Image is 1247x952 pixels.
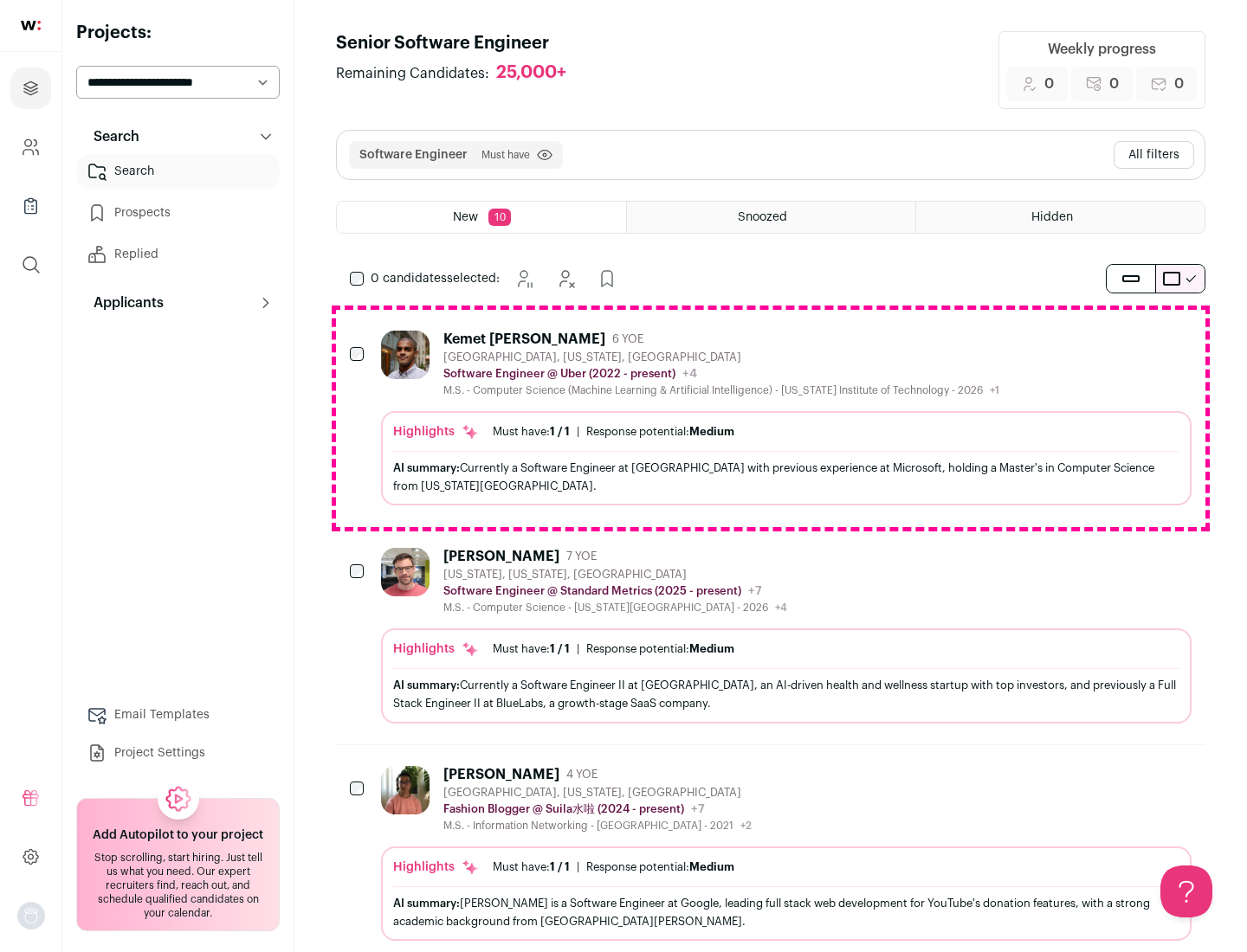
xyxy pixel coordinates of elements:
[393,423,479,441] div: Highlights
[76,21,280,45] h2: Projects:
[1109,74,1119,94] span: 0
[76,798,280,931] a: Add Autopilot to your project Stop scrolling, start hiring. Just tell us what you need. Our exper...
[393,897,460,909] span: AI summary:
[359,146,468,164] button: Software Engineer
[548,261,583,296] button: Hide
[443,786,752,800] div: [GEOGRAPHIC_DATA], [US_STATE], [GEOGRAPHIC_DATA]
[381,766,430,814] img: ebffc8b94a612106133ad1a79c5dcc917f1f343d62299c503ebb759c428adb03.jpg
[586,425,734,439] div: Response potential:
[443,766,559,783] div: [PERSON_NAME]
[381,331,430,379] img: 1d26598260d5d9f7a69202d59cf331847448e6cffe37083edaed4f8fc8795bfe
[336,31,584,55] h1: Senior Software Engineer
[691,803,705,815] span: +7
[393,640,479,658] div: Highlights
[550,426,570,437] span: 1 / 1
[748,585,762,597] span: +7
[775,602,787,613] span: +4
[76,237,280,272] a: Replied
[990,385,999,396] span: +1
[393,679,460,691] span: AI summary:
[1160,865,1212,917] iframe: Help Scout Beacon - Open
[443,601,787,614] div: M.S. - Computer Science - [US_STATE][GEOGRAPHIC_DATA] - 2026
[10,185,51,227] a: Company Lists
[393,459,1179,495] div: Currently a Software Engineer at [GEOGRAPHIC_DATA] with previous experience at Microsoft, holding...
[381,766,1192,941] a: [PERSON_NAME] 4 YOE [GEOGRAPHIC_DATA], [US_STATE], [GEOGRAPHIC_DATA] Fashion Blogger @ Suila水啦 (2...
[76,286,280,320] button: Applicants
[83,126,139,147] p: Search
[17,902,45,929] img: nopic.png
[443,568,787,582] div: [US_STATE], [US_STATE], [GEOGRAPHIC_DATA]
[1174,74,1184,94] span: 0
[740,820,752,831] span: +2
[1114,141,1194,169] button: All filters
[689,643,734,654] span: Medium
[738,211,787,223] span: Snoozed
[682,368,697,380] span: +4
[493,860,734,874] ul: |
[17,902,45,929] button: Open dropdown
[689,861,734,872] span: Medium
[76,154,280,189] a: Search
[496,62,566,84] div: 25,000+
[21,21,41,30] img: wellfound-shorthand-0d5821cbd27db2630d0214b213865d53afaa358527fdda9d0ea32b1df1b89c2c.svg
[566,768,598,782] span: 4 YOE
[627,202,915,233] a: Snoozed
[371,273,447,285] span: 0 candidates
[443,548,559,565] div: [PERSON_NAME]
[586,642,734,656] div: Response potential:
[586,860,734,874] div: Response potential:
[1044,74,1054,94] span: 0
[493,642,570,656] div: Must have:
[488,209,511,226] span: 10
[566,550,597,563] span: 7 YOE
[612,332,643,346] span: 6 YOE
[87,851,268,920] div: Stop scrolling, start hiring. Just tell us what you need. Our expert recruiters find, reach out, ...
[481,148,530,162] span: Must have
[336,63,489,84] span: Remaining Candidates:
[493,860,570,874] div: Must have:
[550,861,570,872] span: 1 / 1
[371,270,500,287] span: selected:
[590,261,624,296] button: Add to Prospects
[493,642,734,656] ul: |
[10,126,51,168] a: Company and ATS Settings
[493,425,734,439] ul: |
[76,698,280,732] a: Email Templates
[393,676,1179,712] div: Currently a Software Engineer II at [GEOGRAPHIC_DATA], an AI-driven health and wellness startup w...
[443,584,741,598] p: Software Engineer @ Standard Metrics (2025 - present)
[83,293,164,313] p: Applicants
[93,827,263,844] h2: Add Autopilot to your project
[689,426,734,437] span: Medium
[381,548,430,596] img: 0fb184815f518ed3bcaf4f46c87e3bafcb34ea1ec747045ab451f3ffb05d485a
[381,548,1192,723] a: [PERSON_NAME] 7 YOE [US_STATE], [US_STATE], [GEOGRAPHIC_DATA] Software Engineer @ Standard Metric...
[76,119,280,154] button: Search
[76,736,280,770] a: Project Settings
[916,202,1205,233] a: Hidden
[393,462,460,473] span: AI summary:
[443,351,999,364] div: [GEOGRAPHIC_DATA], [US_STATE], [GEOGRAPHIC_DATA]
[493,425,570,439] div: Must have:
[1048,39,1156,60] div: Weekly progress
[393,859,479,876] div: Highlights
[453,211,478,223] span: New
[507,261,541,296] button: Snooze
[443,331,605,348] div: Kemet [PERSON_NAME]
[443,802,684,816] p: Fashion Blogger @ Suila水啦 (2024 - present)
[443,367,675,381] p: Software Engineer @ Uber (2022 - present)
[381,331,1192,505] a: Kemet [PERSON_NAME] 6 YOE [GEOGRAPHIC_DATA], [US_STATE], [GEOGRAPHIC_DATA] Software Engineer @ Ub...
[393,894,1179,930] div: [PERSON_NAME] is a Software Engineer at Google, leading full stack web development for YouTube's ...
[550,643,570,654] span: 1 / 1
[443,819,752,833] div: M.S. - Information Networking - [GEOGRAPHIC_DATA] - 2021
[443,383,999,397] div: M.S. - Computer Science (Machine Learning & Artificial Intelligence) - [US_STATE] Institute of Te...
[76,196,280,230] a: Prospects
[1031,211,1073,223] span: Hidden
[10,68,51,109] a: Projects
